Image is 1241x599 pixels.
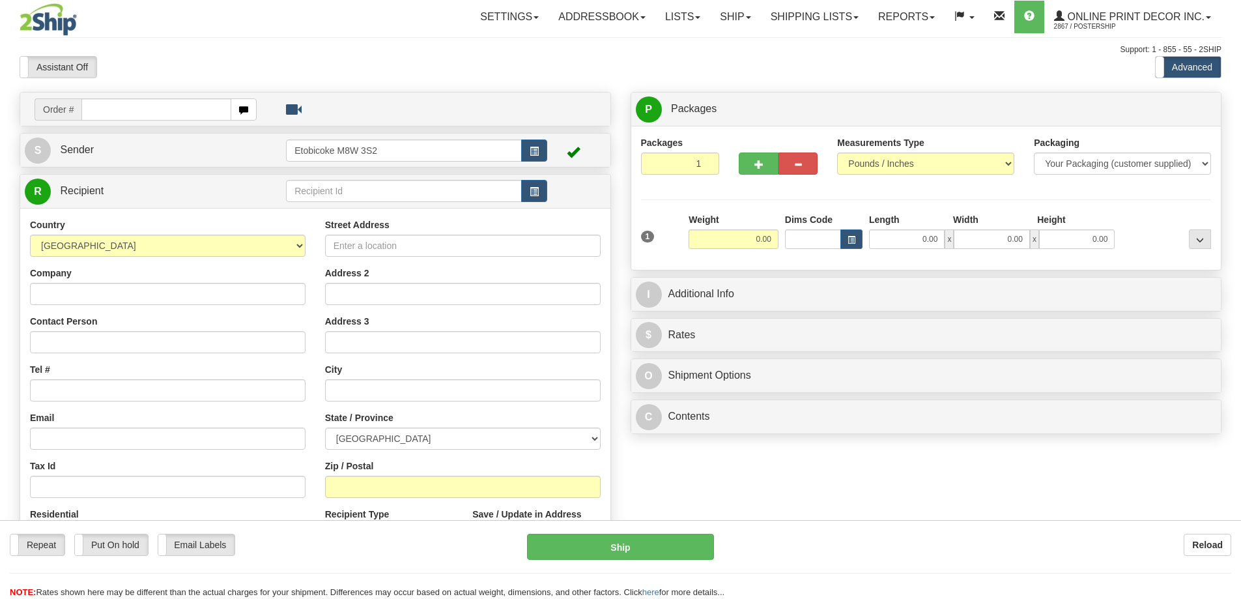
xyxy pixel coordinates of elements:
[30,508,79,521] label: Residential
[785,213,833,226] label: Dims Code
[636,281,1217,308] a: IAdditional Info
[636,96,1217,123] a: P Packages
[1037,213,1066,226] label: Height
[30,315,97,328] label: Contact Person
[470,1,549,33] a: Settings
[710,1,760,33] a: Ship
[325,508,390,521] label: Recipient Type
[1184,534,1231,556] button: Reload
[636,322,662,348] span: $
[286,180,522,202] input: Recipient Id
[75,534,148,555] label: Put On hold
[1156,57,1221,78] label: Advanced
[953,213,978,226] label: Width
[945,229,954,249] span: x
[325,363,342,376] label: City
[60,185,104,196] span: Recipient
[1030,229,1039,249] span: x
[636,404,662,430] span: C
[325,267,369,280] label: Address 2
[636,282,662,308] span: I
[1189,229,1211,249] div: ...
[20,44,1221,55] div: Support: 1 - 855 - 55 - 2SHIP
[837,136,924,149] label: Measurements Type
[1064,11,1205,22] span: Online Print Decor Inc.
[35,98,81,121] span: Order #
[25,179,51,205] span: R
[158,534,235,555] label: Email Labels
[30,460,55,473] label: Tax Id
[1044,1,1221,33] a: Online Print Decor Inc. 2867 / PosterShip
[325,460,374,473] label: Zip / Postal
[25,178,257,205] a: R Recipient
[325,235,601,257] input: Enter a location
[636,403,1217,430] a: CContents
[761,1,868,33] a: Shipping lists
[636,322,1217,349] a: $Rates
[325,315,369,328] label: Address 3
[868,1,945,33] a: Reports
[642,587,659,597] a: here
[549,1,655,33] a: Addressbook
[472,508,600,534] label: Save / Update in Address Book
[636,96,662,123] span: P
[25,138,51,164] span: S
[30,363,50,376] label: Tel #
[20,57,96,78] label: Assistant Off
[286,139,522,162] input: Sender Id
[325,411,393,424] label: State / Province
[869,213,900,226] label: Length
[1054,20,1152,33] span: 2867 / PosterShip
[641,136,683,149] label: Packages
[655,1,710,33] a: Lists
[30,218,65,231] label: Country
[60,144,94,155] span: Sender
[1192,540,1223,550] b: Reload
[25,137,286,164] a: S Sender
[10,534,64,555] label: Repeat
[527,534,714,560] button: Ship
[20,3,77,36] img: logo2867.jpg
[30,267,72,280] label: Company
[30,411,54,424] label: Email
[641,231,655,242] span: 1
[1034,136,1079,149] label: Packaging
[10,587,36,597] span: NOTE:
[636,363,662,389] span: O
[1211,233,1240,366] iframe: chat widget
[671,103,717,114] span: Packages
[325,218,390,231] label: Street Address
[689,213,719,226] label: Weight
[636,362,1217,389] a: OShipment Options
